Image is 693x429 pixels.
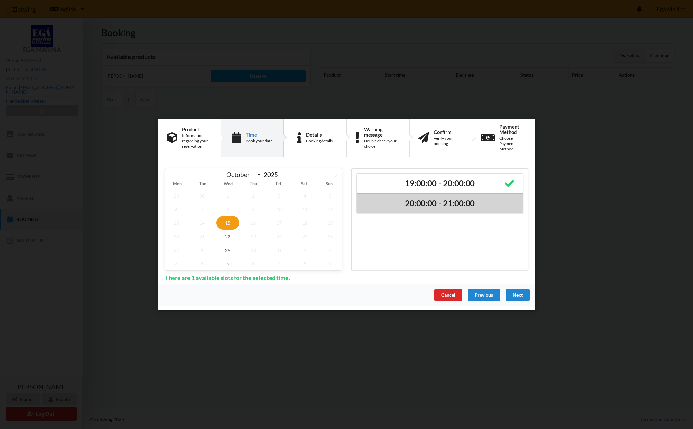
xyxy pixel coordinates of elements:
div: Time [246,132,272,137]
span: October 22, 2025 [216,230,239,243]
span: November 6, 2025 [242,257,265,270]
span: October 19, 2025 [319,216,342,230]
span: Mon [165,182,190,186]
span: October 27, 2025 [165,243,188,257]
span: November 2, 2025 [319,243,342,257]
span: October 2, 2025 [242,189,265,203]
span: October 23, 2025 [242,230,265,243]
span: October 15, 2025 [216,216,239,230]
span: October 28, 2025 [190,243,214,257]
span: October 17, 2025 [268,216,291,230]
span: Thu [241,182,266,186]
input: Year [262,171,283,178]
span: October 26, 2025 [319,230,342,243]
div: Double check your choice [364,138,401,149]
span: November 1, 2025 [293,243,316,257]
select: Month [223,170,262,179]
div: Choose Payment Method [499,136,527,152]
span: Fri [266,182,291,186]
div: Product [182,127,212,132]
span: October 9, 2025 [242,203,265,216]
span: October 4, 2025 [293,189,316,203]
span: October 1, 2025 [216,189,239,203]
span: October 7, 2025 [190,203,214,216]
span: There are 1 available slots for the selected time. [160,274,295,282]
span: November 4, 2025 [190,257,214,270]
span: October 12, 2025 [319,203,342,216]
div: Cancel [434,289,462,301]
span: October 6, 2025 [165,203,188,216]
div: Payment Method [499,124,527,135]
div: Warning message [364,127,401,137]
span: Wed [215,182,240,186]
span: November 9, 2025 [319,257,342,270]
span: October 20, 2025 [165,230,188,243]
span: October 5, 2025 [319,189,342,203]
div: Booking details [306,138,333,144]
span: October 16, 2025 [242,216,265,230]
div: Book your date [246,138,272,144]
span: November 7, 2025 [268,257,291,270]
div: Verify your booking [434,136,464,146]
h2: 19:00:00 - 20:00:00 [361,178,519,189]
span: October 13, 2025 [165,216,188,230]
span: October 31, 2025 [268,243,291,257]
span: November 5, 2025 [216,257,239,270]
span: October 10, 2025 [268,203,291,216]
div: Previous [468,289,500,301]
span: October 11, 2025 [293,203,316,216]
span: October 8, 2025 [216,203,239,216]
span: September 29, 2025 [165,189,188,203]
span: Sat [291,182,317,186]
span: November 3, 2025 [165,257,188,270]
span: October 14, 2025 [190,216,214,230]
span: Tue [190,182,215,186]
span: November 8, 2025 [293,257,316,270]
div: Details [306,132,333,137]
span: October 24, 2025 [268,230,291,243]
span: October 30, 2025 [242,243,265,257]
span: Sun [317,182,342,186]
div: Information regarding your reservation [182,133,212,149]
span: October 25, 2025 [293,230,316,243]
h2: 20:00:00 - 21:00:00 [361,198,519,208]
span: October 18, 2025 [293,216,316,230]
span: October 21, 2025 [190,230,214,243]
div: Next [505,289,529,301]
span: October 3, 2025 [268,189,291,203]
div: Confirm [434,129,464,135]
span: October 29, 2025 [216,243,239,257]
span: September 30, 2025 [190,189,214,203]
